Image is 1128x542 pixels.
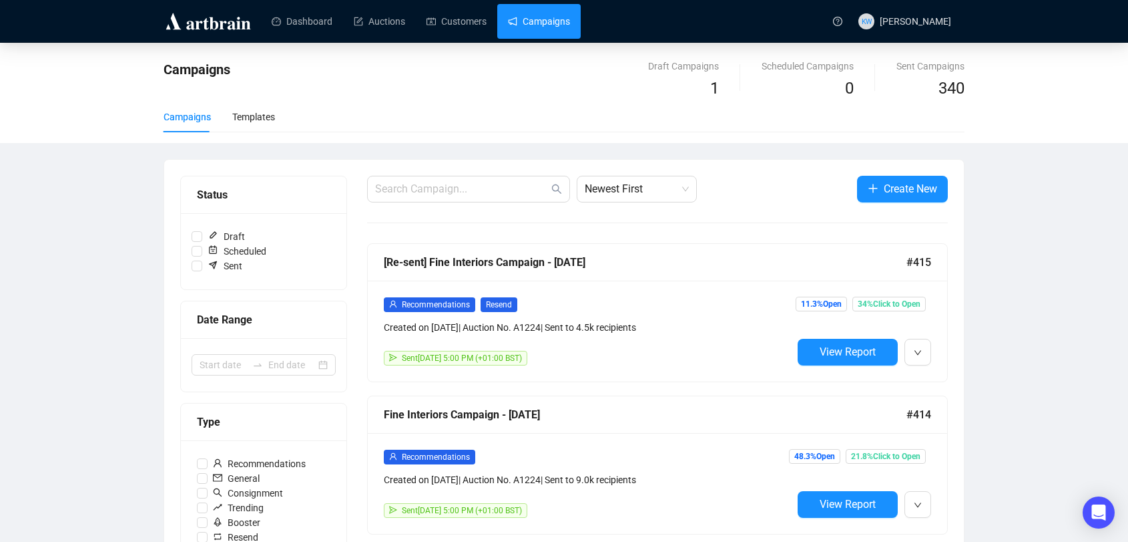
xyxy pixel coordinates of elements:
span: Recommendations [402,452,470,462]
span: KW [861,15,872,27]
input: Search Campaign... [375,181,549,197]
span: search [551,184,562,194]
span: 1 [710,79,719,98]
span: View Report [820,346,876,358]
span: send [389,506,397,514]
a: Dashboard [272,4,332,39]
div: Draft Campaigns [648,59,719,74]
span: Scheduled [202,244,272,259]
span: View Report [820,498,876,511]
span: down [914,501,922,509]
span: search [213,488,222,497]
span: Create New [884,180,937,197]
span: Sent [DATE] 5:00 PM (+01:00 BST) [402,506,522,515]
span: Resend [481,297,517,312]
span: 0 [845,79,854,98]
button: View Report [798,339,898,366]
span: General [208,471,265,486]
span: Recommendations [402,300,470,309]
div: Open Intercom Messenger [1083,497,1115,529]
span: retweet [213,532,222,541]
span: 34% Click to Open [852,297,926,311]
div: Fine Interiors Campaign - [DATE] [384,406,906,423]
span: Newest First [585,176,689,202]
span: rise [213,503,222,512]
div: Created on [DATE] | Auction No. A1224 | Sent to 9.0k recipients [384,472,792,487]
span: Campaigns [164,61,230,78]
div: Sent Campaigns [896,59,964,74]
span: Recommendations [208,456,311,471]
span: 340 [938,79,964,98]
span: send [389,354,397,362]
input: Start date [200,358,247,372]
a: Fine Interiors Campaign - [DATE]#414userRecommendationsCreated on [DATE]| Auction No. A1224| Sent... [367,396,948,535]
span: #415 [906,254,931,271]
span: rocket [213,517,222,527]
div: Date Range [197,311,330,328]
button: View Report [798,491,898,518]
div: Templates [232,110,275,124]
span: #414 [906,406,931,423]
a: [Re-sent] Fine Interiors Campaign - [DATE]#415userRecommendationsResendCreated on [DATE]| Auction... [367,243,948,382]
a: Auctions [354,4,405,39]
div: Status [197,186,330,203]
span: Trending [208,501,269,515]
span: to [252,360,263,370]
span: user [389,452,397,460]
span: [PERSON_NAME] [880,16,951,27]
span: Booster [208,515,266,530]
a: Campaigns [508,4,570,39]
span: question-circle [833,17,842,26]
div: Type [197,414,330,430]
span: 48.3% Open [789,449,840,464]
span: 21.8% Click to Open [846,449,926,464]
span: 11.3% Open [796,297,847,311]
span: Sent [DATE] 5:00 PM (+01:00 BST) [402,354,522,363]
a: Customers [427,4,487,39]
input: End date [268,358,316,372]
div: [Re-sent] Fine Interiors Campaign - [DATE] [384,254,906,271]
span: Consignment [208,486,288,501]
div: Created on [DATE] | Auction No. A1224 | Sent to 4.5k recipients [384,320,792,335]
button: Create New [857,176,948,202]
img: logo [164,11,253,32]
span: down [914,349,922,357]
span: mail [213,473,222,483]
div: Campaigns [164,110,211,124]
span: plus [868,183,878,194]
span: Sent [202,259,248,273]
span: user [389,300,397,308]
span: Draft [202,229,250,244]
div: Scheduled Campaigns [762,59,854,74]
span: swap-right [252,360,263,370]
span: user [213,458,222,468]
